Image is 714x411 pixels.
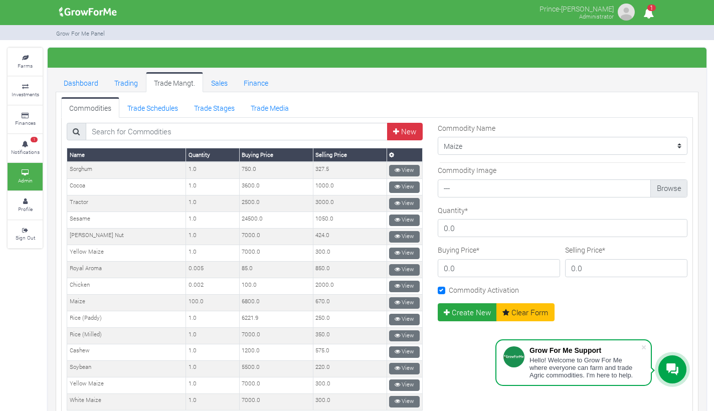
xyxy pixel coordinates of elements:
i: Notifications [639,2,658,25]
td: 1200.0 [239,344,313,360]
td: Maize [67,295,186,311]
a: Dashboard [56,72,106,92]
td: 0.002 [186,278,240,295]
td: 750.0 [239,162,313,178]
a: Trade Mangt. [146,72,203,92]
a: View [389,231,420,243]
td: 1.0 [186,212,240,229]
td: 5500.0 [239,360,313,377]
th: Name [67,148,186,162]
td: 1.0 [186,179,240,195]
td: 1.0 [186,311,240,328]
td: 1.0 [186,162,240,178]
a: Trade Schedules [119,97,186,117]
th: Buying Price [239,148,313,162]
div: Grow For Me Support [529,346,641,354]
small: Profile [18,205,33,213]
small: Finances [15,119,36,126]
small: Notifications [11,148,40,155]
a: View [389,215,420,226]
td: Sesame [67,212,186,229]
a: Profile [8,191,43,219]
td: 850.0 [313,262,387,278]
td: 24500.0 [239,212,313,229]
label: --- [438,179,687,197]
label: Commodity Activation [449,285,519,295]
a: New [387,123,423,141]
label: Buying Price [438,245,479,255]
td: 7000.0 [239,328,313,344]
a: View [389,396,420,407]
td: 350.0 [313,328,387,344]
td: 2000.0 [313,278,387,295]
small: Admin [18,177,33,184]
span: 1 [647,5,656,11]
label: Selling Price [565,245,605,255]
a: View [389,165,420,176]
a: View [389,314,420,325]
td: Soybean [67,360,186,377]
a: Sales [203,72,236,92]
td: 7000.0 [239,229,313,245]
td: Cashew [67,344,186,360]
td: Yellow Maize [67,377,186,393]
small: Farms [18,62,33,69]
td: 6800.0 [239,295,313,311]
small: Grow For Me Panel [56,30,105,37]
a: 1 [639,10,658,19]
td: 7000.0 [239,377,313,393]
td: 575.0 [313,344,387,360]
a: View [389,264,420,276]
a: View [389,181,420,193]
td: Tractor [67,195,186,212]
td: 100.0 [186,295,240,311]
a: View [389,281,420,292]
p: Prince-[PERSON_NAME] [540,2,614,14]
td: 220.0 [313,360,387,377]
td: 1.0 [186,328,240,344]
td: 7000.0 [239,245,313,262]
a: View [389,346,420,358]
td: 7000.0 [239,393,313,410]
label: Quantity [438,205,468,216]
img: growforme image [56,2,120,22]
small: Sign Out [16,234,35,241]
a: Finances [8,106,43,133]
a: View [389,379,420,391]
a: View [389,363,420,374]
td: 2500.0 [239,195,313,212]
a: Trade Stages [186,97,243,117]
td: 1.0 [186,377,240,393]
td: Chicken [67,278,186,295]
td: Yellow Maize [67,245,186,262]
td: 424.0 [313,229,387,245]
input: Search for Commodities [86,123,388,141]
a: Trade Media [243,97,297,117]
a: Sign Out [8,221,43,248]
td: 327.5 [313,162,387,178]
a: Clear Form [496,303,555,321]
td: White Maize [67,393,186,410]
label: Commodity Image [438,165,496,175]
td: [PERSON_NAME] Nut [67,229,186,245]
a: View [389,330,420,342]
label: Commodity Name [438,123,495,133]
a: View [389,248,420,259]
a: Investments [8,77,43,104]
td: 1.0 [186,229,240,245]
button: Create New [438,303,497,321]
td: Rice (Paddy) [67,311,186,328]
th: Quantity [186,148,240,162]
td: 1050.0 [313,212,387,229]
th: Selling Price [313,148,387,162]
td: 3000.0 [313,195,387,212]
td: 1.0 [186,195,240,212]
a: View [389,198,420,210]
td: 1.0 [186,360,240,377]
a: Finance [236,72,276,92]
a: Farms [8,48,43,76]
td: 3600.0 [239,179,313,195]
td: Royal Aroma [67,262,186,278]
a: 1 Notifications [8,134,43,162]
a: Admin [8,163,43,190]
